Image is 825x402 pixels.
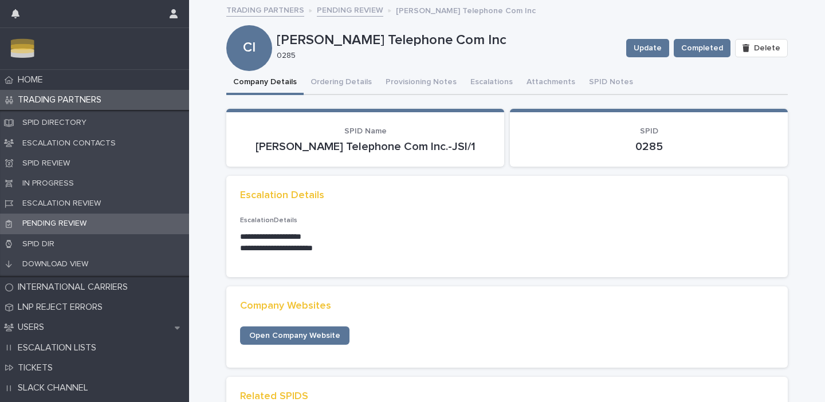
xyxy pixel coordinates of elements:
button: Ordering Details [304,71,379,95]
p: IN PROGRESS [13,178,83,189]
button: Escalations [463,71,520,95]
img: 8jvmU2ehTfO3R9mICSci [9,37,36,60]
span: Delete [754,44,780,52]
p: SLACK CHANNEL [13,383,97,393]
a: TRADING PARTNERS [226,2,304,17]
a: PENDING REVIEW [317,2,383,17]
p: ESCALATION LISTS [13,342,105,353]
p: [PERSON_NAME] Telephone Com Inc.-JSI/1 [240,141,490,152]
p: SPID DIRECTORY [13,117,96,128]
span: Open Company Website [249,332,340,340]
p: SPID DIR [13,239,64,250]
button: Attachments [520,71,582,95]
h2: Escalation Details [240,190,324,202]
span: Completed [681,42,723,54]
button: Update [626,39,669,57]
p: USERS [13,322,53,333]
p: INTERNATIONAL CARRIERS [13,282,137,293]
p: HOME [13,74,52,85]
a: Open Company Website [240,326,349,345]
button: Delete [735,39,788,57]
span: SPID Name [344,127,387,135]
p: LNP REJECT ERRORS [13,302,112,313]
p: SPID REVIEW [13,158,79,169]
p: TICKETS [13,362,62,373]
span: SPID [640,127,658,135]
p: DOWNLOAD VIEW [13,259,97,270]
p: PENDING REVIEW [13,218,96,229]
span: EscalationDetails [240,217,297,224]
p: ESCALATION REVIEW [13,198,110,209]
button: SPID Notes [582,71,640,95]
button: Company Details [226,71,304,95]
span: Update [634,42,662,54]
p: [PERSON_NAME] Telephone Com Inc [396,3,536,17]
p: 0285 [524,141,774,152]
p: TRADING PARTNERS [13,94,111,105]
p: 0285 [277,50,612,61]
p: ESCALATION CONTACTS [13,138,125,149]
button: Provisioning Notes [379,71,463,95]
p: [PERSON_NAME] Telephone Com Inc [277,35,617,46]
h2: Company Websites [240,300,331,313]
button: Completed [674,39,730,57]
